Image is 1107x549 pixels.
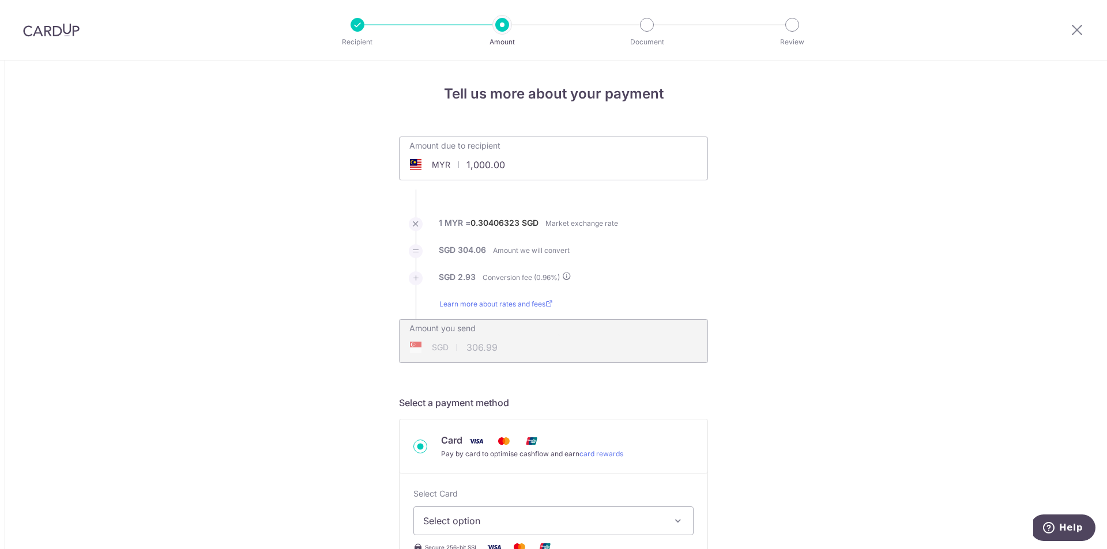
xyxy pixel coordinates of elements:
label: 2.93 [458,271,476,283]
span: translation missing: en.payables.payment_networks.credit_card.summary.labels.select_card [413,489,458,498]
h4: Tell us more about your payment [399,84,708,104]
label: Market exchange rate [545,218,618,229]
label: SGD [439,271,455,283]
label: Conversion fee ( %) [483,271,571,283]
h5: Select a payment method [399,396,708,410]
span: 0.96 [536,273,551,282]
a: card rewards [579,449,623,458]
img: Union Pay [520,434,543,448]
p: Recipient [315,36,400,48]
button: Select option [413,506,694,535]
img: Visa [465,434,488,448]
iframe: Opens a widget where you can find more information [1033,514,1095,543]
div: Pay by card to optimise cashflow and earn [441,448,623,460]
label: 1 MYR = [439,217,539,236]
img: Mastercard [492,434,515,448]
label: SGD [522,217,539,229]
div: Card Visa Mastercard Union Pay Pay by card to optimise cashflow and earncard rewards [413,433,694,460]
span: SGD [432,342,449,353]
img: CardUp [23,23,80,37]
a: Learn more about rates and fees [439,298,552,319]
label: 304.06 [458,244,486,256]
span: Card [441,434,462,446]
p: Document [604,36,690,48]
p: Review [750,36,835,48]
label: SGD [439,244,455,256]
label: Amount we will convert [493,245,570,256]
span: MYR [432,159,450,171]
label: Amount due to recipient [409,140,500,152]
label: 0.30406323 [470,217,519,229]
label: Amount you send [409,323,476,334]
span: Select option [423,514,663,528]
p: Amount [460,36,545,48]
